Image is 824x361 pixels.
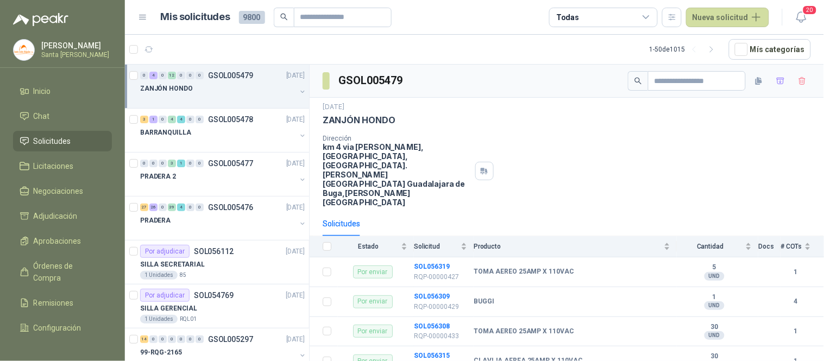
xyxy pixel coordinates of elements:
[802,5,817,15] span: 20
[140,347,182,358] p: 99-RQG-2165
[168,116,176,123] div: 4
[414,352,450,359] a: SOL056315
[323,102,344,112] p: [DATE]
[13,318,112,338] a: Configuración
[34,185,84,197] span: Negociaciones
[34,210,78,222] span: Adjudicación
[686,8,769,27] button: Nueva solicitud
[286,202,305,213] p: [DATE]
[634,77,642,85] span: search
[323,142,471,207] p: km 4 via [PERSON_NAME], [GEOGRAPHIC_DATA], [GEOGRAPHIC_DATA]. [PERSON_NAME][GEOGRAPHIC_DATA] Guad...
[149,160,158,167] div: 0
[758,236,781,257] th: Docs
[13,231,112,251] a: Aprobaciones
[34,135,71,147] span: Solicitudes
[677,352,752,361] b: 30
[140,201,307,236] a: 27 26 0 39 4 0 0 GSOL005476[DATE] PRADERA
[781,267,811,277] b: 1
[186,204,194,211] div: 0
[41,42,109,49] p: [PERSON_NAME]
[140,157,307,192] a: 0 0 0 3 1 0 0 GSOL005477[DATE] PRADERA 2
[791,8,811,27] button: 20
[286,159,305,169] p: [DATE]
[13,81,112,102] a: Inicio
[140,128,191,138] p: BARRANQUILLA
[159,335,167,343] div: 0
[159,72,167,79] div: 0
[180,271,186,280] p: 85
[13,181,112,201] a: Negociaciones
[196,72,204,79] div: 0
[196,160,204,167] div: 0
[677,236,758,257] th: Cantidad
[177,72,185,79] div: 0
[353,295,393,308] div: Por enviar
[41,52,109,58] p: Santa [PERSON_NAME]
[338,72,404,89] h3: GSOL005479
[286,290,305,301] p: [DATE]
[34,235,81,247] span: Aprobaciones
[414,331,467,341] p: RQP-00000433
[149,72,158,79] div: 4
[177,204,185,211] div: 4
[177,335,185,343] div: 0
[677,293,752,302] b: 1
[177,116,185,123] div: 4
[13,106,112,126] a: Chat
[208,204,253,211] p: GSOL005476
[239,11,265,24] span: 9800
[13,293,112,313] a: Remisiones
[705,331,725,340] div: UND
[34,160,74,172] span: Licitaciones
[34,260,102,284] span: Órdenes de Compra
[168,160,176,167] div: 3
[140,84,193,94] p: ZANJÓN HONDO
[196,116,204,123] div: 0
[556,11,579,23] div: Todas
[286,246,305,257] p: [DATE]
[729,39,811,60] button: Mís categorías
[159,160,167,167] div: 0
[140,271,178,280] div: 1 Unidades
[414,302,467,312] p: RQP-00000429
[14,40,34,60] img: Company Logo
[705,272,725,281] div: UND
[140,172,176,182] p: PRADERA 2
[168,335,176,343] div: 0
[125,240,309,284] a: Por adjudicarSOL056112[DATE] SILLA SECRETARIAL1 Unidades85
[286,115,305,125] p: [DATE]
[353,325,393,338] div: Por enviar
[286,334,305,345] p: [DATE]
[34,110,50,122] span: Chat
[196,204,204,211] div: 0
[186,335,194,343] div: 0
[159,204,167,211] div: 0
[474,268,575,276] b: TOMA AEREO 25AMP X 110VAC
[677,323,752,332] b: 30
[338,236,414,257] th: Estado
[140,303,197,314] p: SILLA GERENCIAL
[414,293,450,300] a: SOL056309
[650,41,720,58] div: 1 - 50 de 1015
[414,236,474,257] th: Solicitud
[474,327,575,336] b: TOMA AEREO 25AMP X 110VAC
[168,204,176,211] div: 39
[125,284,309,328] a: Por adjudicarSOL054769[DATE] SILLA GERENCIAL1 UnidadesRQL01
[149,335,158,343] div: 0
[781,243,802,250] span: # COTs
[186,116,194,123] div: 0
[208,335,253,343] p: GSOL005297
[414,243,458,250] span: Solicitud
[414,322,450,330] a: SOL056308
[186,160,194,167] div: 0
[705,301,725,310] div: UND
[34,322,81,334] span: Configuración
[140,335,148,343] div: 14
[474,243,662,250] span: Producto
[280,13,288,21] span: search
[208,116,253,123] p: GSOL005478
[34,85,51,97] span: Inicio
[13,13,68,26] img: Logo peakr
